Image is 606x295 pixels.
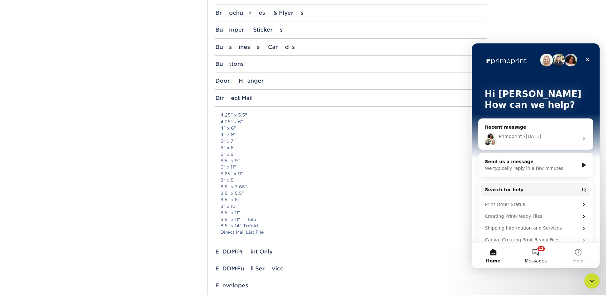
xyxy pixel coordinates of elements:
a: 8.5" x 11" Trifold [220,217,257,222]
a: 8.5" x 11" [220,210,240,215]
a: 8.5" x 14" Trifold [220,223,258,228]
a: 8" x 5" [220,178,236,183]
a: 8.5" x 5.5" [220,191,244,196]
a: 5" x 7" [220,139,236,144]
div: EDDM Full Service [215,265,487,272]
small: ® [236,267,237,270]
a: 4" x 6" [220,125,236,131]
div: Buttons [215,61,487,67]
div: Door Hanger [215,78,487,84]
a: 4" x 9" [220,132,236,137]
div: Direct Mail [215,95,487,101]
small: ® [236,250,237,253]
iframe: Intercom live chat [472,43,600,268]
div: Bumper Stickers [215,26,487,33]
a: 8.5" x 3.66" [220,184,247,189]
a: 4.25" x 6" [220,119,243,124]
a: Direct Mail List File [220,230,264,235]
a: 6.5" x 9" [220,158,240,163]
a: 8" x 10" [220,204,238,209]
div: Envelopes [215,282,487,289]
a: 6.25" x 11" [220,171,243,176]
a: 6" x 8" [220,145,236,150]
a: 6" x 11" [220,164,236,170]
iframe: Intercom live chat [584,273,600,289]
a: 4.25" x 5.5" [220,112,247,117]
a: 8.5" x 6" [220,197,240,202]
div: Brochures & Flyers [215,10,487,16]
div: Business Cards [215,44,487,50]
div: EDDM Print Only [215,248,487,255]
a: 6" x 9" [220,152,236,157]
